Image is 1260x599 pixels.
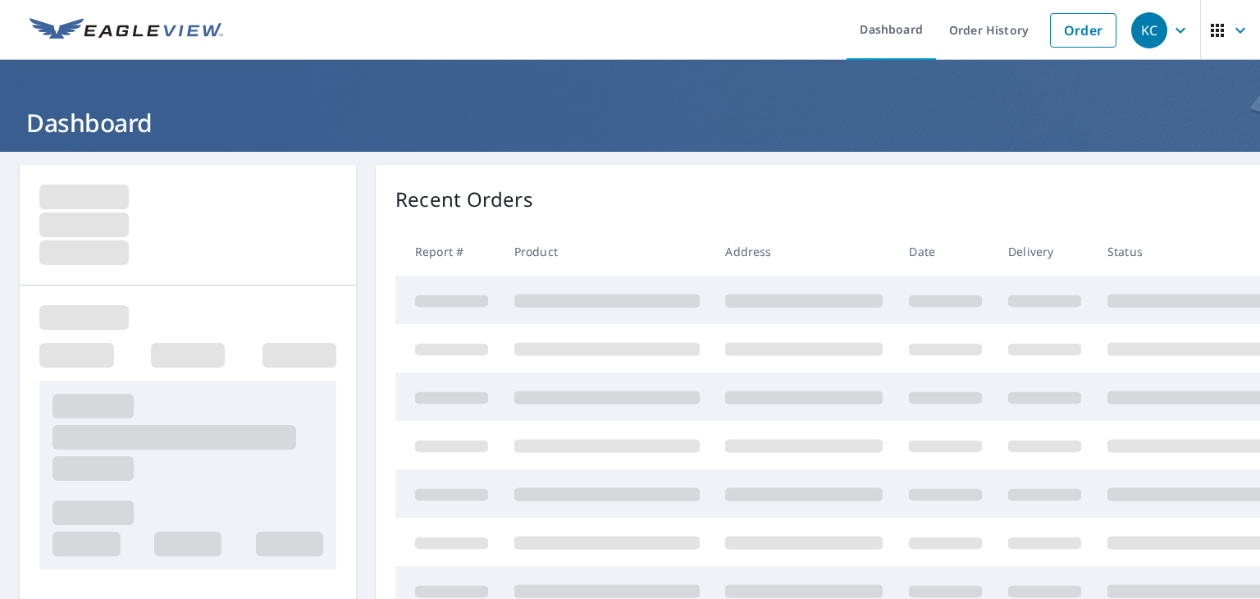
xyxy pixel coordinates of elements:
th: Report # [395,227,501,276]
div: KC [1131,12,1167,48]
p: Recent Orders [395,185,533,214]
th: Product [501,227,713,276]
th: Address [712,227,896,276]
th: Date [896,227,995,276]
img: EV Logo [30,18,223,43]
h1: Dashboard [20,106,1240,139]
th: Delivery [995,227,1094,276]
a: Order [1050,13,1116,48]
